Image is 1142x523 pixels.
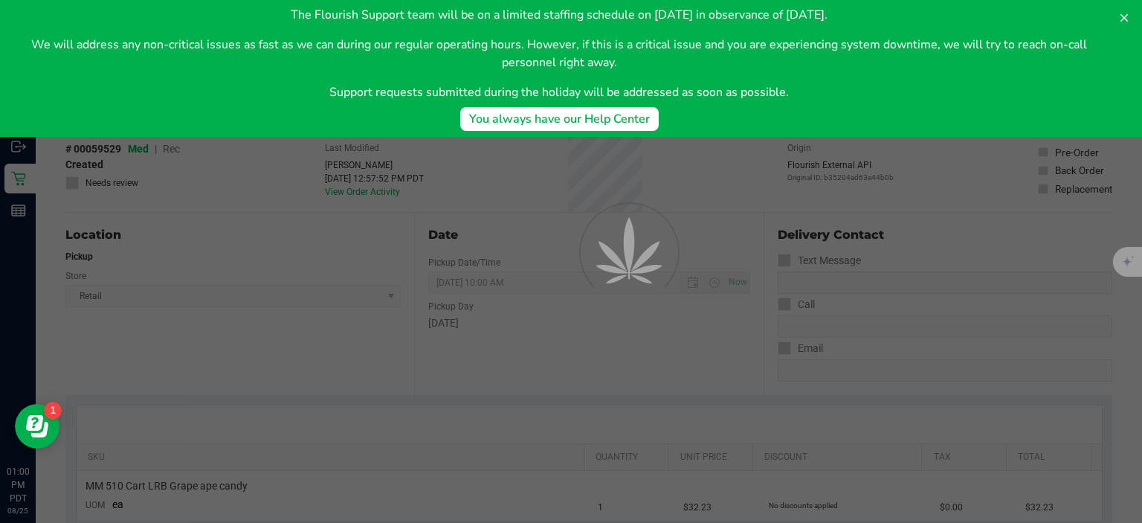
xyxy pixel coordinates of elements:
p: The Flourish Support team will be on a limited staffing schedule on [DATE] in observance of [DATE]. [12,6,1106,24]
iframe: Resource center [15,404,59,449]
p: Support requests submitted during the holiday will be addressed as soon as possible. [12,83,1106,101]
iframe: Resource center unread badge [44,402,62,420]
p: We will address any non-critical issues as fast as we can during our regular operating hours. How... [12,36,1106,71]
div: You always have our Help Center [469,110,650,128]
